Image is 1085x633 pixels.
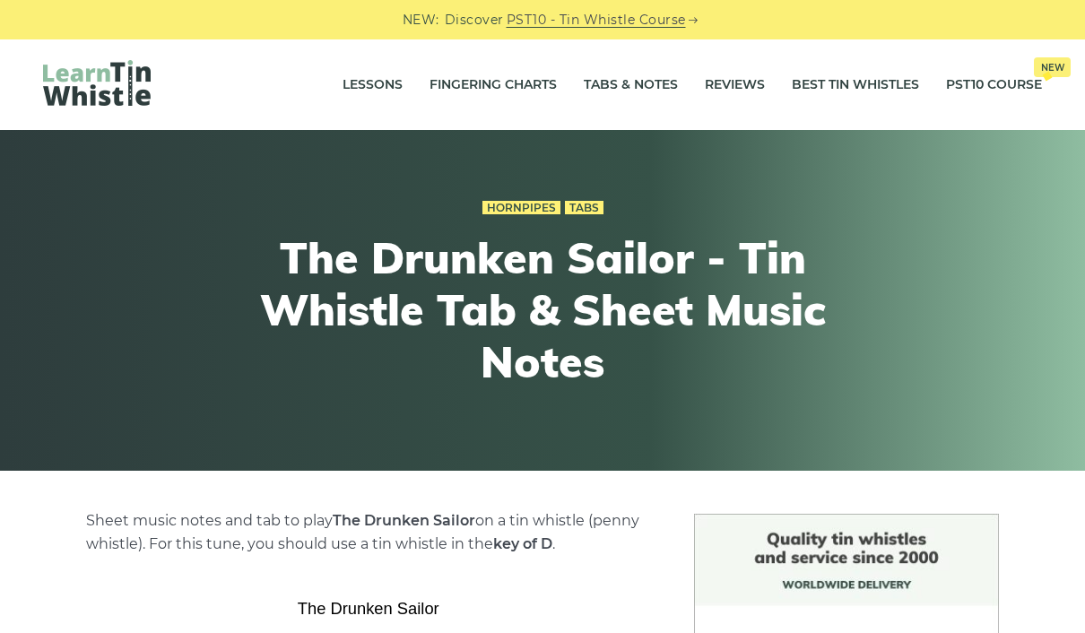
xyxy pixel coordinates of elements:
a: Tabs [565,201,603,215]
a: Best Tin Whistles [792,63,919,108]
a: PST10 CourseNew [946,63,1042,108]
img: LearnTinWhistle.com [43,60,151,106]
a: Reviews [705,63,765,108]
a: Hornpipes [482,201,560,215]
strong: key of D [493,535,552,552]
a: Fingering Charts [430,63,557,108]
a: Tabs & Notes [584,63,678,108]
h1: The Drunken Sailor - Tin Whistle Tab & Sheet Music Notes [213,232,872,387]
a: Lessons [343,63,403,108]
strong: The Drunken Sailor [333,512,475,529]
p: Sheet music notes and tab to play on a tin whistle (penny whistle). For this tune, you should use... [86,509,651,556]
span: New [1034,57,1071,77]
